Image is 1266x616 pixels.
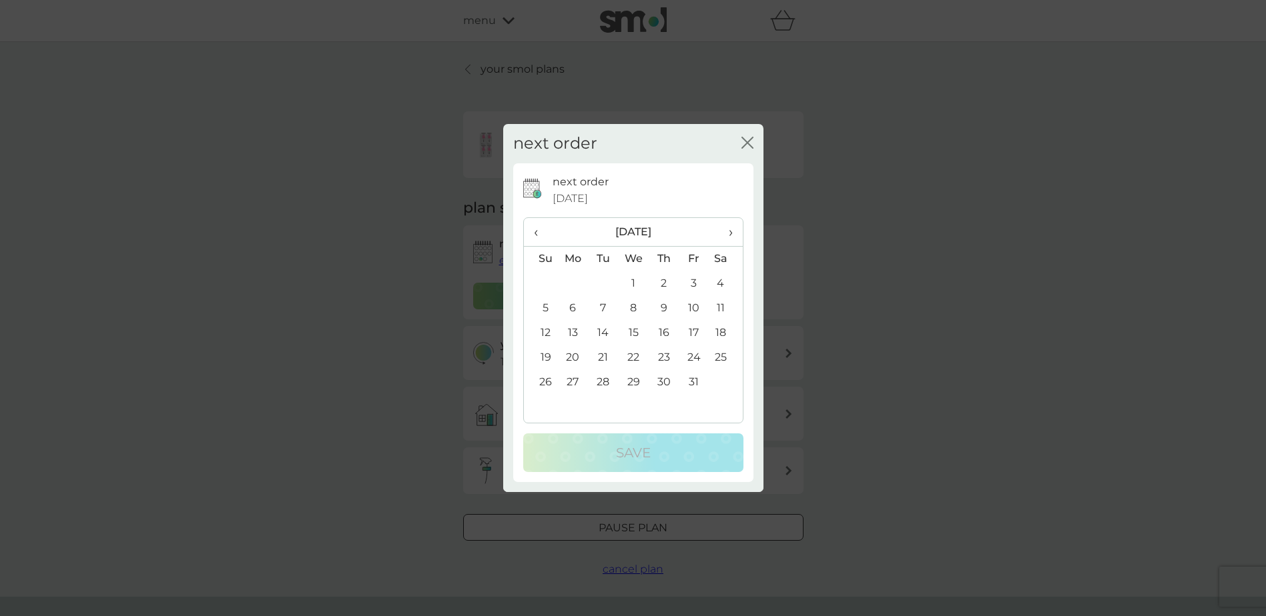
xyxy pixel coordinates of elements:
td: 23 [649,345,679,370]
td: 11 [709,296,742,321]
th: Tu [588,246,618,271]
td: 26 [524,370,558,395]
td: 10 [679,296,709,321]
td: 6 [558,296,589,321]
th: Fr [679,246,709,271]
td: 14 [588,321,618,345]
p: Save [616,442,651,463]
td: 30 [649,370,679,395]
td: 27 [558,370,589,395]
td: 18 [709,321,742,345]
th: We [618,246,649,271]
td: 5 [524,296,558,321]
td: 4 [709,271,742,296]
td: 2 [649,271,679,296]
th: Th [649,246,679,271]
td: 13 [558,321,589,345]
td: 1 [618,271,649,296]
span: ‹ [534,218,548,246]
td: 16 [649,321,679,345]
td: 28 [588,370,618,395]
td: 31 [679,370,709,395]
td: 15 [618,321,649,345]
td: 25 [709,345,742,370]
p: next order [553,173,609,191]
td: 9 [649,296,679,321]
th: Su [524,246,558,271]
td: 24 [679,345,709,370]
td: 3 [679,271,709,296]
td: 17 [679,321,709,345]
th: [DATE] [558,218,709,247]
th: Mo [558,246,589,271]
td: 7 [588,296,618,321]
td: 20 [558,345,589,370]
button: Save [523,433,743,472]
span: › [719,218,732,246]
td: 12 [524,321,558,345]
span: [DATE] [553,190,588,207]
td: 22 [618,345,649,370]
td: 8 [618,296,649,321]
button: close [741,137,753,151]
td: 29 [618,370,649,395]
h2: next order [513,134,597,153]
td: 19 [524,345,558,370]
th: Sa [709,246,742,271]
td: 21 [588,345,618,370]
